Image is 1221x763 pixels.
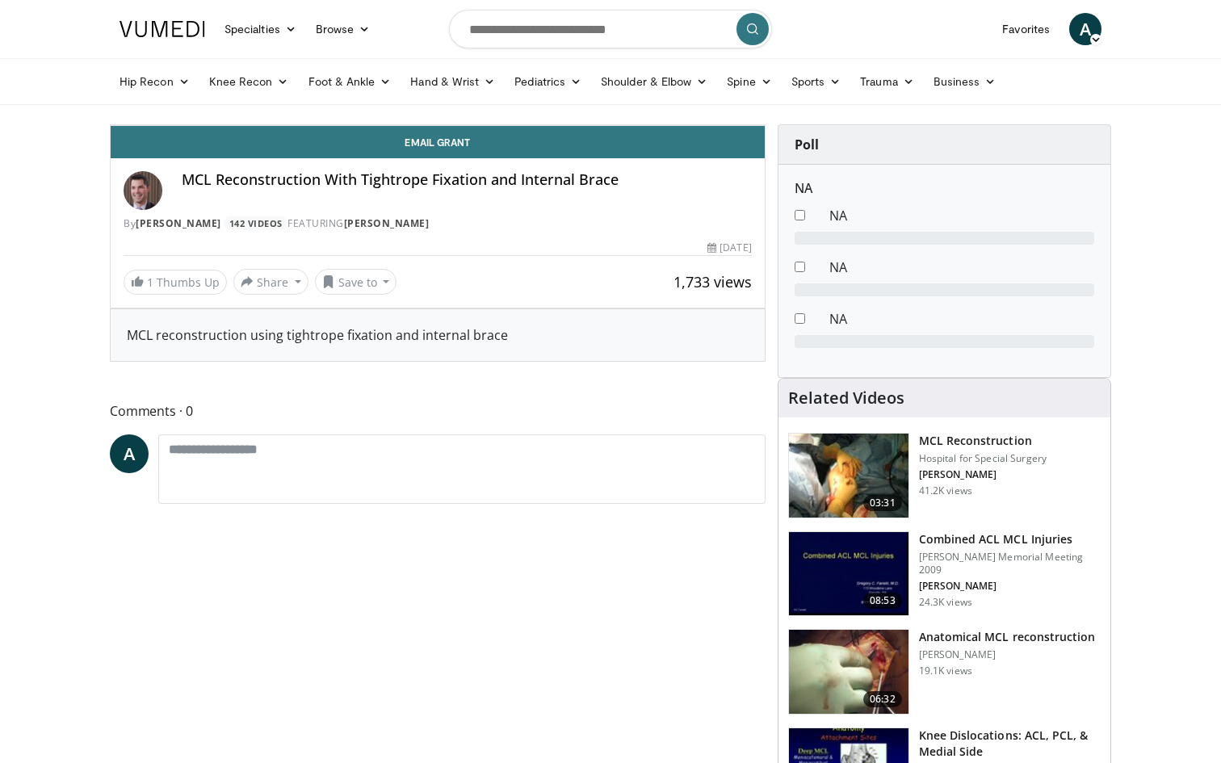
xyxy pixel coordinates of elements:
[924,65,1006,98] a: Business
[788,629,1101,715] a: 06:32 Anatomical MCL reconstruction [PERSON_NAME] 19.1K views
[919,596,972,609] p: 24.3K views
[788,433,1101,518] a: 03:31 MCL Reconstruction Hospital for Special Surgery [PERSON_NAME] 41.2K views
[1069,13,1101,45] a: A
[863,495,902,511] span: 03:31
[147,275,153,290] span: 1
[850,65,924,98] a: Trauma
[782,65,851,98] a: Sports
[795,181,1094,196] h6: NA
[233,269,308,295] button: Share
[919,468,1047,481] p: [PERSON_NAME]
[182,171,752,189] h4: MCL Reconstruction With Tightrope Fixation and Internal Brace
[199,65,299,98] a: Knee Recon
[707,241,751,255] div: [DATE]
[401,65,505,98] a: Hand & Wrist
[127,325,749,345] div: MCL reconstruction using tightrope fixation and internal brace
[817,206,1106,225] dd: NA
[919,629,1096,645] h3: Anatomical MCL reconstruction
[863,593,902,609] span: 08:53
[789,630,908,714] img: 623e18e9-25dc-4a09-a9c4-890ff809fced.150x105_q85_crop-smart_upscale.jpg
[111,125,765,126] video-js: Video Player
[919,531,1101,547] h3: Combined ACL MCL Injuries
[788,388,904,408] h4: Related Videos
[919,727,1101,760] h3: Knee Dislocations: ACL, PCL, & Medial Side
[120,21,205,37] img: VuMedi Logo
[299,65,401,98] a: Foot & Ankle
[919,664,972,677] p: 19.1K views
[788,531,1101,617] a: 08:53 Combined ACL MCL Injuries [PERSON_NAME] Memorial Meeting 2009 [PERSON_NAME] 24.3K views
[124,216,752,231] div: By FEATURING
[110,434,149,473] a: A
[124,270,227,295] a: 1 Thumbs Up
[449,10,772,48] input: Search topics, interventions
[919,551,1101,576] p: [PERSON_NAME] Memorial Meeting 2009
[110,65,199,98] a: Hip Recon
[789,532,908,616] img: 641017_3.png.150x105_q85_crop-smart_upscale.jpg
[919,433,1047,449] h3: MCL Reconstruction
[919,484,972,497] p: 41.2K views
[795,136,819,153] strong: Poll
[817,309,1106,329] dd: NA
[124,171,162,210] img: Avatar
[919,580,1101,593] p: [PERSON_NAME]
[505,65,591,98] a: Pediatrics
[789,434,908,518] img: Marx_MCL_100004569_3.jpg.150x105_q85_crop-smart_upscale.jpg
[224,216,287,230] a: 142 Videos
[591,65,717,98] a: Shoulder & Elbow
[344,216,430,230] a: [PERSON_NAME]
[315,269,397,295] button: Save to
[136,216,221,230] a: [PERSON_NAME]
[863,691,902,707] span: 06:32
[817,258,1106,277] dd: NA
[306,13,380,45] a: Browse
[110,400,766,421] span: Comments 0
[215,13,306,45] a: Specialties
[111,126,765,158] a: Email Grant
[717,65,781,98] a: Spine
[919,648,1096,661] p: [PERSON_NAME]
[919,452,1047,465] p: Hospital for Special Surgery
[673,272,752,291] span: 1,733 views
[992,13,1059,45] a: Favorites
